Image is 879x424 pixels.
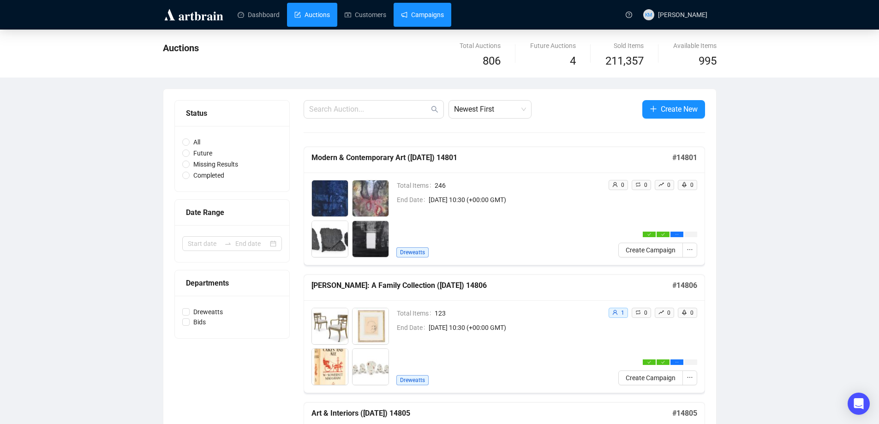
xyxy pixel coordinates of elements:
[435,308,601,318] span: 123
[311,280,672,291] h5: [PERSON_NAME]: A Family Collection ([DATE]) 14806
[312,308,348,344] img: 2_1.jpg
[690,310,694,316] span: 0
[353,308,389,344] img: 3_1.jpg
[397,322,429,333] span: End Date
[658,11,707,18] span: [PERSON_NAME]
[353,180,389,216] img: 202_1.jpg
[397,308,435,318] span: Total Items
[682,310,687,315] span: rocket
[190,317,209,327] span: Bids
[186,107,278,119] div: Status
[304,275,705,393] a: [PERSON_NAME]: A Family Collection ([DATE]) 14806#14806Total Items123End Date[DATE] 10:30 (+00:00...
[353,349,389,385] img: 5_1.jpg
[190,307,227,317] span: Dreweatts
[672,280,697,291] h5: # 14806
[401,3,444,27] a: Campaigns
[235,239,268,249] input: End date
[190,137,204,147] span: All
[431,106,438,113] span: search
[675,233,679,236] span: ellipsis
[397,180,435,191] span: Total Items
[647,233,651,236] span: check
[645,11,652,18] span: KM
[658,182,664,187] span: rise
[650,105,657,113] span: plus
[667,310,670,316] span: 0
[618,243,683,257] button: Create Campaign
[672,408,697,419] h5: # 14805
[644,310,647,316] span: 0
[309,104,429,115] input: Search Auction...
[311,152,672,163] h5: Modern & Contemporary Art ([DATE]) 14801
[304,147,705,265] a: Modern & Contemporary Art ([DATE]) 14801#14801Total Items246End Date[DATE] 10:30 (+00:00 GMT)Drew...
[312,180,348,216] img: 201_1.jpg
[396,375,429,385] span: Dreweatts
[612,182,618,187] span: user
[621,310,624,316] span: 1
[682,182,687,187] span: rocket
[647,360,651,364] span: check
[626,373,676,383] span: Create Campaign
[460,41,501,51] div: Total Auctions
[690,182,694,188] span: 0
[435,180,601,191] span: 246
[570,54,576,67] span: 4
[311,408,672,419] h5: Art & Interiors ([DATE]) 14805
[667,182,670,188] span: 0
[626,12,632,18] span: question-circle
[397,195,429,205] span: End Date
[454,101,526,118] span: Newest First
[661,233,665,236] span: check
[429,322,601,333] span: [DATE] 10:30 (+00:00 GMT)
[429,195,601,205] span: [DATE] 10:30 (+00:00 GMT)
[661,360,665,364] span: check
[675,360,679,364] span: ellipsis
[687,374,693,381] span: ellipsis
[612,310,618,315] span: user
[530,41,576,51] div: Future Auctions
[605,53,644,70] span: 211,357
[687,246,693,253] span: ellipsis
[163,42,199,54] span: Auctions
[672,152,697,163] h5: # 14801
[396,247,429,257] span: Dreweatts
[190,148,216,158] span: Future
[673,41,717,51] div: Available Items
[353,221,389,257] img: 205_1.jpg
[658,310,664,315] span: rise
[644,182,647,188] span: 0
[224,240,232,247] span: to
[188,239,221,249] input: Start date
[345,3,386,27] a: Customers
[186,207,278,218] div: Date Range
[626,245,676,255] span: Create Campaign
[848,393,870,415] div: Open Intercom Messenger
[621,182,624,188] span: 0
[642,100,705,119] button: Create New
[312,349,348,385] img: 4_1.jpg
[163,7,225,22] img: logo
[635,182,641,187] span: retweet
[699,54,717,67] span: 995
[224,240,232,247] span: swap-right
[294,3,330,27] a: Auctions
[605,41,644,51] div: Sold Items
[312,221,348,257] img: 204_1.jpg
[635,310,641,315] span: retweet
[190,159,242,169] span: Missing Results
[186,277,278,289] div: Departments
[661,103,698,115] span: Create New
[190,170,228,180] span: Completed
[483,54,501,67] span: 806
[618,370,683,385] button: Create Campaign
[238,3,280,27] a: Dashboard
